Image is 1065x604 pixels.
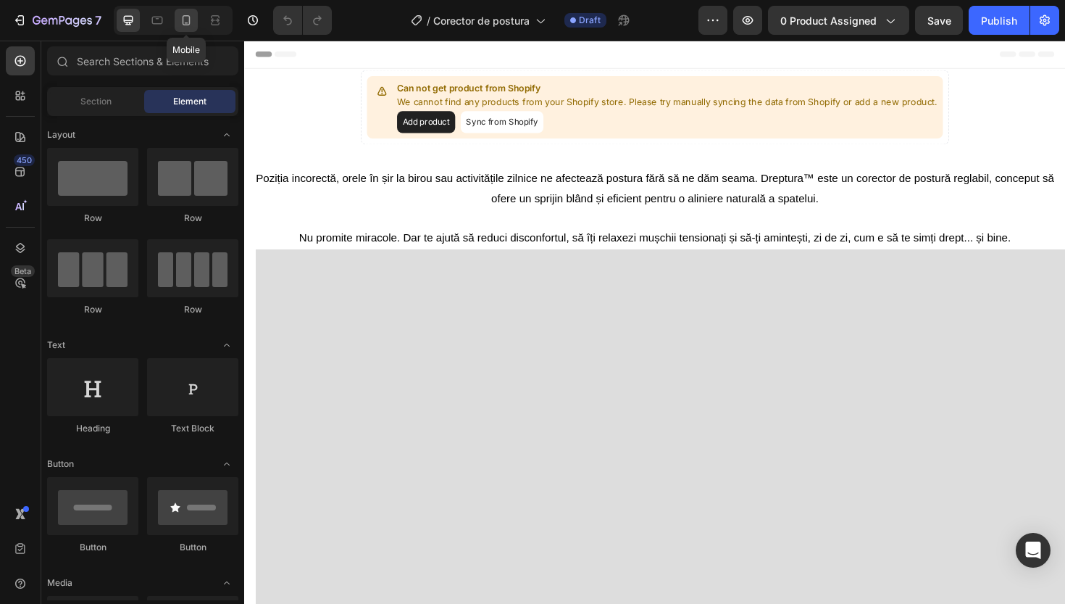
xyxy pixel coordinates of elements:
[147,303,238,316] div: Row
[47,422,138,435] div: Heading
[915,6,963,35] button: Save
[215,334,238,357] span: Toggle open
[47,458,74,471] span: Button
[1016,533,1051,568] div: Open Intercom Messenger
[47,339,65,352] span: Text
[6,6,108,35] button: 7
[981,13,1017,28] div: Publish
[969,6,1029,35] button: Publish
[433,13,530,28] span: Corector de postura
[273,6,332,35] div: Undo/Redo
[11,265,35,277] div: Beta
[147,541,238,554] div: Button
[58,202,811,215] span: Nu promite miracole. Dar te ajută să reduci disconfortul, să îți relaxezi mușchii tensionați și s...
[47,128,75,141] span: Layout
[47,46,238,75] input: Search Sections & Elements
[427,13,430,28] span: /
[780,13,877,28] span: 0 product assigned
[147,422,238,435] div: Text Block
[927,15,951,27] span: Save
[47,541,138,554] div: Button
[768,6,909,35] button: 0 product assigned
[147,212,238,225] div: Row
[12,140,858,173] span: Poziția incorectă, orele în șir la birou sau activitățile zilnice ne afectează postura fără să ne...
[80,95,112,108] span: Section
[579,14,601,27] span: Draft
[215,571,238,595] span: Toggle open
[47,303,138,316] div: Row
[95,12,101,29] p: 7
[173,95,206,108] span: Element
[47,576,72,589] span: Media
[215,452,238,476] span: Toggle open
[215,123,238,146] span: Toggle open
[14,154,35,166] div: 450
[47,212,138,225] div: Row
[244,41,1065,604] iframe: Design area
